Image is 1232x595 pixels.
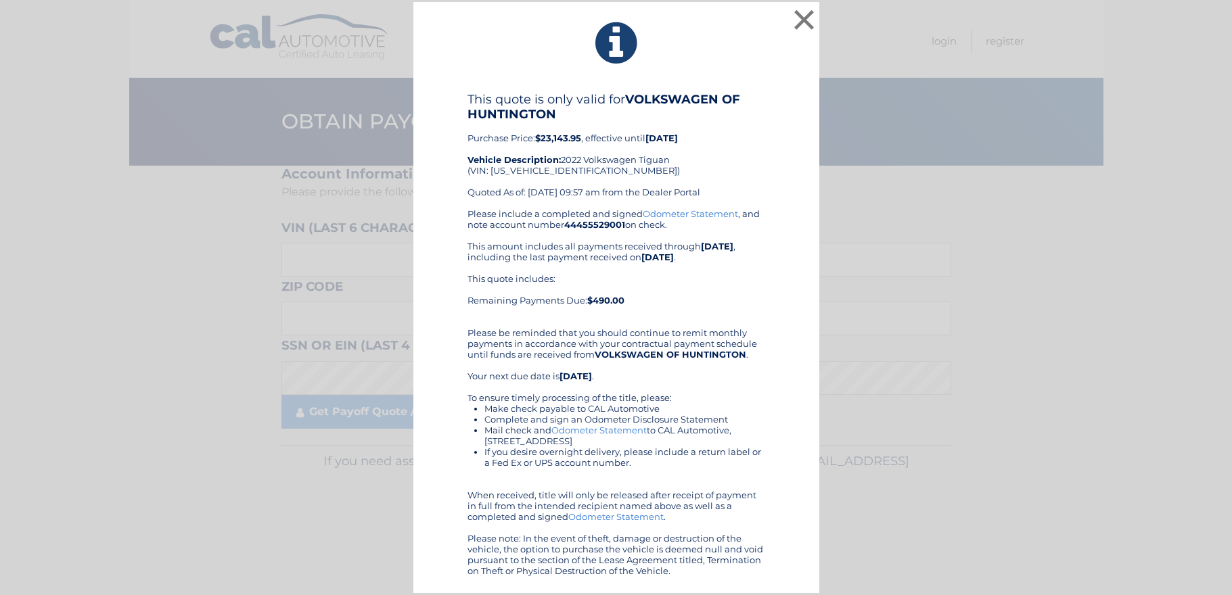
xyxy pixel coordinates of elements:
[467,92,765,208] div: Purchase Price: , effective until 2022 Volkswagen Tiguan (VIN: [US_VEHICLE_IDENTIFICATION_NUMBER]...
[467,154,561,165] strong: Vehicle Description:
[643,208,738,219] a: Odometer Statement
[641,252,674,262] b: [DATE]
[595,349,746,360] b: VOLKSWAGEN OF HUNTINGTON
[484,446,765,468] li: If you desire overnight delivery, please include a return label or a Fed Ex or UPS account number.
[484,414,765,425] li: Complete and sign an Odometer Disclosure Statement
[467,208,765,576] div: Please include a completed and signed , and note account number on check. This amount includes al...
[535,133,581,143] b: $23,143.95
[467,92,740,122] b: VOLKSWAGEN OF HUNTINGTON
[564,219,625,230] b: 44455529001
[467,273,765,316] div: This quote includes: Remaining Payments Due:
[551,425,647,435] a: Odometer Statement
[645,133,678,143] b: [DATE]
[560,371,592,381] b: [DATE]
[484,425,765,446] li: Mail check and to CAL Automotive, [STREET_ADDRESS]
[791,6,818,33] button: ×
[568,511,664,522] a: Odometer Statement
[701,241,733,252] b: [DATE]
[484,403,765,414] li: Make check payable to CAL Automotive
[467,92,765,122] h4: This quote is only valid for
[587,295,624,306] b: $490.00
